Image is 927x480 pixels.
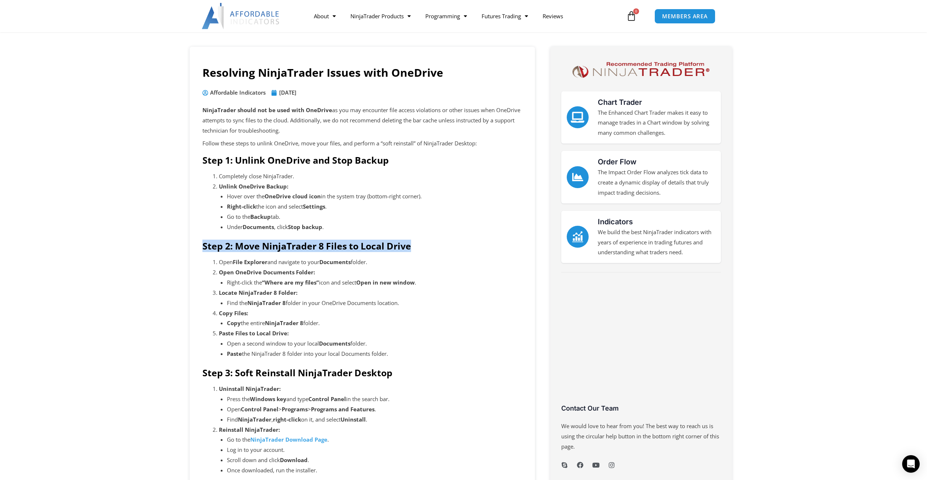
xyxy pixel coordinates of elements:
[567,166,589,188] a: Order Flow
[307,8,343,24] a: About
[227,278,522,288] li: Right-click the icon and select .
[273,416,301,423] strong: right-click
[219,171,522,182] li: Completely close NinjaTrader.
[202,240,411,252] strong: Step 2: Move NinjaTrader 8 Files to Local Drive
[202,138,522,149] p: Follow these steps to unlink OneDrive, move your files, and perform a “soft reinstall” of NinjaTr...
[598,157,637,166] a: Order Flow
[227,435,522,445] li: Go to the .
[202,154,389,166] strong: Step 1: Unlink OneDrive and Stop Backup
[219,268,315,276] strong: Open OneDrive Documents Folder:
[219,183,288,190] strong: Unlink OneDrive Backup:
[598,227,715,258] p: We build the best NinjaTrader indicators with years of experience in trading futures and understa...
[247,299,286,306] strong: NinjaTrader 8
[227,455,522,465] li: Scroll down and click .
[227,191,522,202] li: Hover over the in the system tray (bottom-right corner).
[227,318,522,328] li: the entire folder.
[265,193,321,200] strong: OneDrive cloud icon
[202,366,392,379] strong: Step 3: Soft Reinstall NinjaTrader Desktop
[311,405,375,413] strong: Programs and Features
[598,98,642,107] a: Chart Trader
[341,416,366,423] strong: Uninstall
[219,426,280,433] strong: Reinstall NinjaTrader:
[662,14,708,19] span: MEMBERS AREA
[303,203,325,210] strong: Settings
[356,279,415,286] strong: Open in new window
[202,3,280,29] img: LogoAI | Affordable Indicators – NinjaTrader
[250,395,286,403] strong: Windows key
[202,105,522,136] p: as you may encounter file access violations or other issues when OneDrive attempts to sync files ...
[227,465,522,476] li: Once downloaded, run the installer.
[227,222,522,232] li: Under , click .
[319,340,350,347] strong: Documents
[288,223,322,231] strong: Stop backup
[561,421,721,452] p: We would love to hear from you! The best way to reach us is using the circular help button in the...
[654,9,715,24] a: MEMBERS AREA
[227,394,522,404] li: Press the and type in the search bar.
[243,223,274,231] strong: Documents
[227,445,522,455] li: Log in to your account.
[219,329,289,337] strong: Paste Files to Local Drive:
[282,405,308,413] strong: Programs
[319,258,351,266] strong: Documents
[561,282,721,409] iframe: Customer reviews powered by Trustpilot
[227,203,256,210] strong: Right-click
[265,319,303,327] strong: NinjaTrader 8
[279,89,296,96] time: [DATE]
[227,212,522,222] li: Go to the tab.
[202,65,522,80] h1: Resolving NinjaTrader Issues with OneDrive
[227,349,522,359] li: the NinjaTrader 8 folder into your local Documents folder.
[250,213,271,220] strong: Backup
[208,88,266,98] span: Affordable Indicators
[262,279,319,286] strong: “Where are my files”
[227,298,522,308] li: Find the folder in your OneDrive Documents location.
[219,257,522,267] li: Open and navigate to your folder.
[343,8,418,24] a: NinjaTrader Products
[219,309,248,317] strong: Copy Files:
[202,106,332,114] strong: NinjaTrader should not be used with OneDrive
[633,8,639,14] span: 0
[598,108,715,138] p: The Enhanced Chart Trader makes it easy to manage trades in a Chart window by solving many common...
[280,456,308,464] strong: Download
[598,217,633,226] a: Indicators
[561,404,721,412] h3: Contact Our Team
[418,8,474,24] a: Programming
[474,8,535,24] a: Futures Trading
[567,226,589,248] a: Indicators
[615,5,647,27] a: 0
[567,106,589,128] a: Chart Trader
[241,405,278,413] strong: Control Panel
[227,339,522,349] li: Open a second window to your local folder.
[902,455,920,473] div: Open Intercom Messenger
[233,258,267,266] strong: File Explorer
[219,289,297,296] strong: Locate NinjaTrader 8 Folder:
[598,167,715,198] p: The Impact Order Flow analyzes tick data to create a dynamic display of details that truly impact...
[227,415,522,425] li: Find , on it, and select .
[238,416,271,423] strong: NinjaTrader
[569,60,713,80] img: NinjaTrader Logo | Affordable Indicators – NinjaTrader
[227,350,242,357] strong: Paste
[227,319,241,327] strong: Copy
[227,202,522,212] li: the icon and select .
[250,436,327,443] a: NinjaTrader Download Page
[535,8,570,24] a: Reviews
[219,385,281,392] strong: Uninstall NinjaTrader:
[308,395,346,403] strong: Control Panel
[307,8,624,24] nav: Menu
[227,404,522,415] li: Open > > .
